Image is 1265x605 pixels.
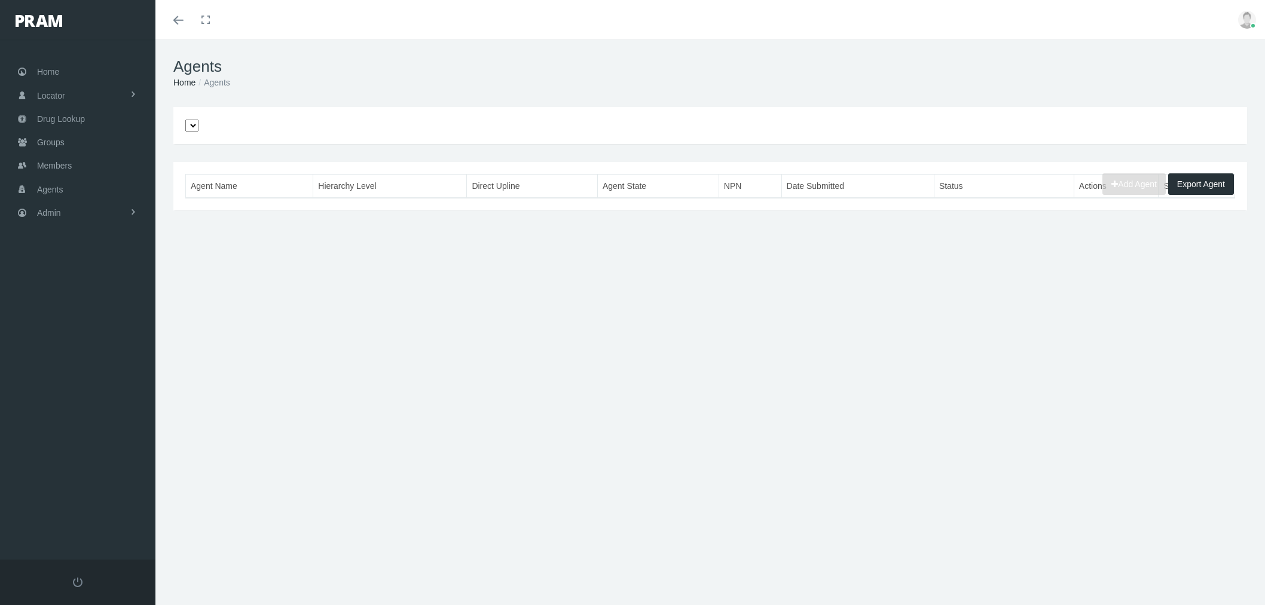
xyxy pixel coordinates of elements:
[37,201,61,224] span: Admin
[195,76,230,89] li: Agents
[37,84,65,107] span: Locator
[597,175,719,198] th: Agent State
[173,78,195,87] a: Home
[1168,173,1234,195] button: Export Agent
[1238,11,1256,29] img: user-placeholder.jpg
[1102,173,1166,195] button: Add Agent
[37,178,63,201] span: Agents
[37,154,72,177] span: Members
[16,15,62,27] img: PRAM_20_x_78.png
[313,175,467,198] th: Hierarchy Level
[173,57,1247,76] h1: Agents
[37,60,59,83] span: Home
[37,108,85,130] span: Drug Lookup
[934,175,1074,198] th: Status
[1074,175,1159,198] th: Actions
[37,131,65,154] span: Groups
[467,175,598,198] th: Direct Upline
[781,175,934,198] th: Date Submitted
[719,175,781,198] th: NPN
[186,175,313,198] th: Agent Name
